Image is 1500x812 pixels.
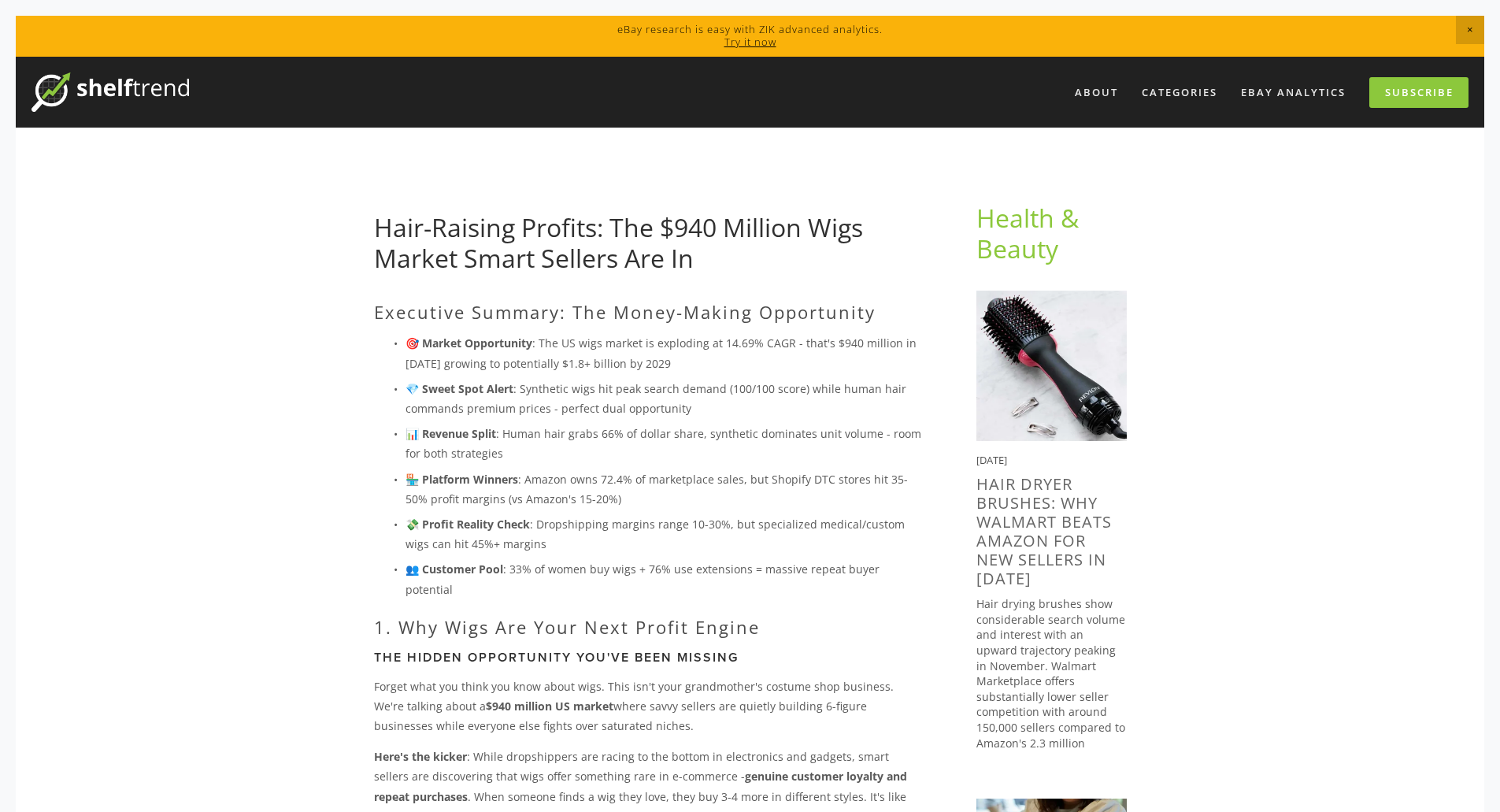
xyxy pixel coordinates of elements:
p: : Dropshipping margins range 10-30%, but specialized medical/custom wigs can hit 45%+ margins [406,514,926,554]
strong: 🎯 Market Opportunity [406,336,532,350]
h2: 1. Why Wigs Are Your Next Profit Engine [374,617,926,637]
strong: 💎 Sweet Spot Alert [406,381,513,396]
strong: genuine customer loyalty and repeat purchases [374,769,910,803]
strong: $940 million US market [486,699,613,714]
img: Hair Dryer Brushes: Why Walmart Beats Amazon for New Sellers in 2025 [976,291,1127,441]
time: [DATE] [976,453,1007,467]
a: Health & Beauty [976,201,1085,265]
p: : Human hair grabs 66% of dollar share, synthetic dominates unit volume - room for both strategies [406,424,926,463]
strong: 👥 Customer Pool [406,562,503,577]
strong: 💸 Profit Reality Check [406,517,530,532]
p: Hair drying brushes show considerable search volume and interest with an upward trajectory peakin... [976,596,1127,751]
strong: Here's the kicker [374,749,467,764]
a: Hair-Raising Profits: The $940 Million Wigs Market Smart Sellers Are In [374,210,863,274]
a: About [1065,80,1128,106]
p: : Synthetic wigs hit peak search demand (100/100 score) while human hair commands premium prices ... [406,379,926,418]
a: Subscribe [1369,77,1469,108]
div: Categories [1131,80,1228,106]
p: : The US wigs market is exploding at 14.69% CAGR - that's $940 million in [DATE] growing to poten... [406,333,926,373]
p: Forget what you think you know about wigs. This isn't your grandmother's costume shop business. W... [374,677,926,736]
span: Close Announcement [1456,16,1484,44]
a: Try it now [724,35,776,49]
h3: The Hidden Opportunity You've Been Missing [374,650,926,665]
p: : 33% of women buy wigs + 76% use extensions = massive repeat buyer potential [406,559,926,599]
strong: 📊 Revenue Split [406,426,496,441]
a: eBay Analytics [1231,80,1356,106]
img: ShelfTrend [31,72,189,112]
h2: Executive Summary: The Money-Making Opportunity [374,302,926,322]
a: Hair Dryer Brushes: Why Walmart Beats Amazon for New Sellers in [DATE] [976,473,1112,589]
strong: 🏪 Platform Winners [406,472,518,487]
p: : Amazon owns 72.4% of marketplace sales, but Shopify DTC stores hit 35-50% profit margins (vs Am... [406,469,926,509]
